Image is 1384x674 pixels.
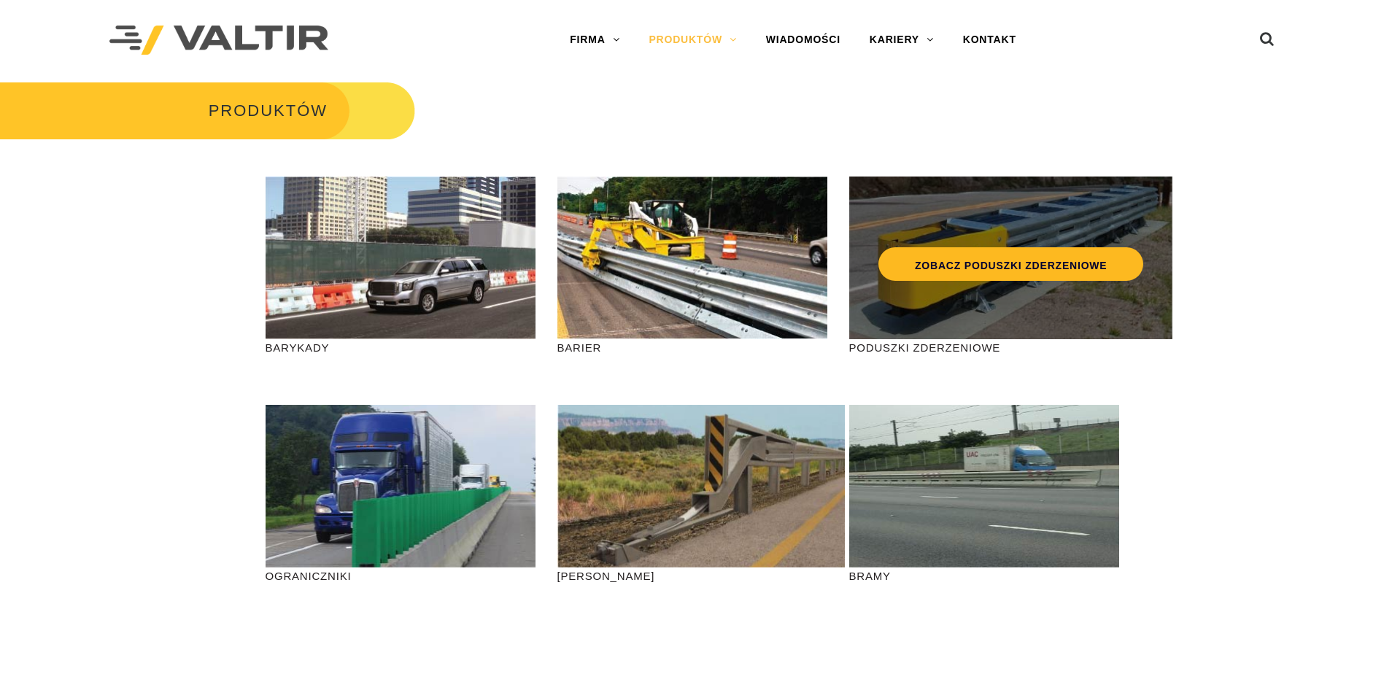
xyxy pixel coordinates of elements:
[855,26,948,55] a: KARIERY
[557,339,827,356] p: BARIER
[557,568,827,584] p: [PERSON_NAME]
[109,26,328,55] img: Valtir powiedział:
[849,339,1119,356] p: PODUSZKI ZDERZENIOWE
[878,247,1143,281] a: ZOBACZ PODUSZKI ZDERZENIOWE
[555,26,634,55] a: FIRMA
[634,26,751,55] a: PRODUKTÓW
[266,339,536,356] p: BARYKADY
[948,26,1031,55] a: KONTAKT
[751,26,855,55] a: WIADOMOŚCI
[266,568,536,584] p: OGRANICZNIKI
[849,568,1119,584] p: BRAMY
